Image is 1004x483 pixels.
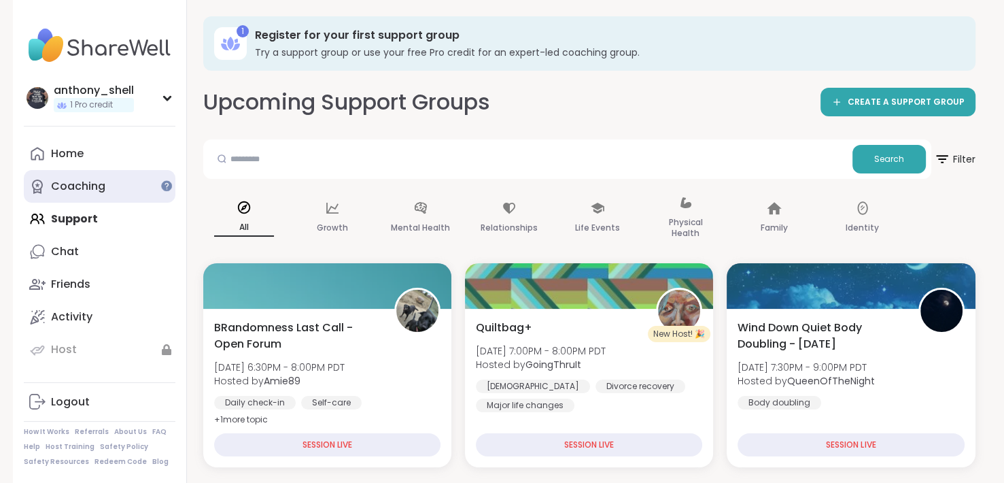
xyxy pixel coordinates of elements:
p: Mental Health [391,220,450,236]
b: Amie89 [264,374,300,388]
span: Wind Down Quiet Body Doubling - [DATE] [738,320,903,352]
div: SESSION LIVE [738,433,964,456]
a: CREATE A SUPPORT GROUP [820,88,975,116]
span: 1 Pro credit [70,99,113,111]
span: BRandomness Last Call - Open Forum [214,320,379,352]
img: GoingThruIt [658,290,700,332]
div: Activity [51,310,92,324]
iframe: Spotlight [161,180,172,191]
button: Filter [934,139,975,179]
a: FAQ [152,427,167,437]
div: Logout [51,395,90,410]
a: Home [24,137,175,170]
h3: Try a support group or use your free Pro credit for an expert-led coaching group. [255,46,956,59]
div: Coaching [51,179,105,194]
p: Growth [317,220,348,236]
span: Hosted by [476,358,606,371]
div: [DEMOGRAPHIC_DATA] [476,380,590,393]
div: Chat [51,244,79,259]
a: Chat [24,235,175,268]
p: Physical Health [656,214,716,241]
div: Daily check-in [214,396,296,410]
div: anthony_shell [54,83,134,98]
span: [DATE] 7:00PM - 8:00PM PDT [476,344,606,358]
a: Safety Resources [24,457,89,467]
a: Logout [24,386,175,418]
img: QueenOfTheNight [920,290,963,332]
span: Search [874,153,904,165]
span: [DATE] 7:30PM - 9:00PM PDT [738,361,875,374]
div: Self-care [301,396,362,410]
div: Major life changes [476,399,574,412]
div: Body doubling [738,396,821,410]
b: QueenOfTheNight [787,374,875,388]
span: [DATE] 6:30PM - 8:00PM PDT [214,361,345,374]
span: Filter [934,143,975,176]
h3: Register for your first support group [255,28,956,43]
a: About Us [114,427,147,437]
div: SESSION LIVE [214,433,440,456]
a: Friends [24,268,175,301]
b: GoingThruIt [525,358,581,371]
div: Divorce recovery [595,380,685,393]
div: Friends [51,277,90,292]
p: Identity [846,220,879,236]
h2: Upcoming Support Groups [203,87,490,118]
div: 1 [237,25,249,37]
a: Safety Policy [100,442,148,452]
div: SESSION LIVE [476,433,702,456]
div: Host [51,342,77,357]
a: Activity [24,301,175,333]
span: CREATE A SUPPORT GROUP [848,97,965,108]
img: Amie89 [396,290,438,332]
p: Life Events [575,220,620,236]
a: How It Works [24,427,69,437]
div: Home [51,146,84,161]
span: Hosted by [738,374,875,388]
a: Host [24,333,175,366]
p: Relationships [481,220,538,236]
p: Family [761,220,788,236]
a: Host Training [46,442,94,452]
a: Help [24,442,40,452]
a: Redeem Code [94,457,147,467]
a: Blog [152,457,169,467]
a: Referrals [75,427,109,437]
img: ShareWell Nav Logo [24,22,175,69]
span: Hosted by [214,374,345,388]
button: Search [852,145,926,173]
p: All [214,219,274,237]
div: New Host! 🎉 [648,326,710,342]
span: Quiltbag+ [476,320,532,336]
a: Coaching [24,170,175,203]
img: anthony_shell [27,87,48,109]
